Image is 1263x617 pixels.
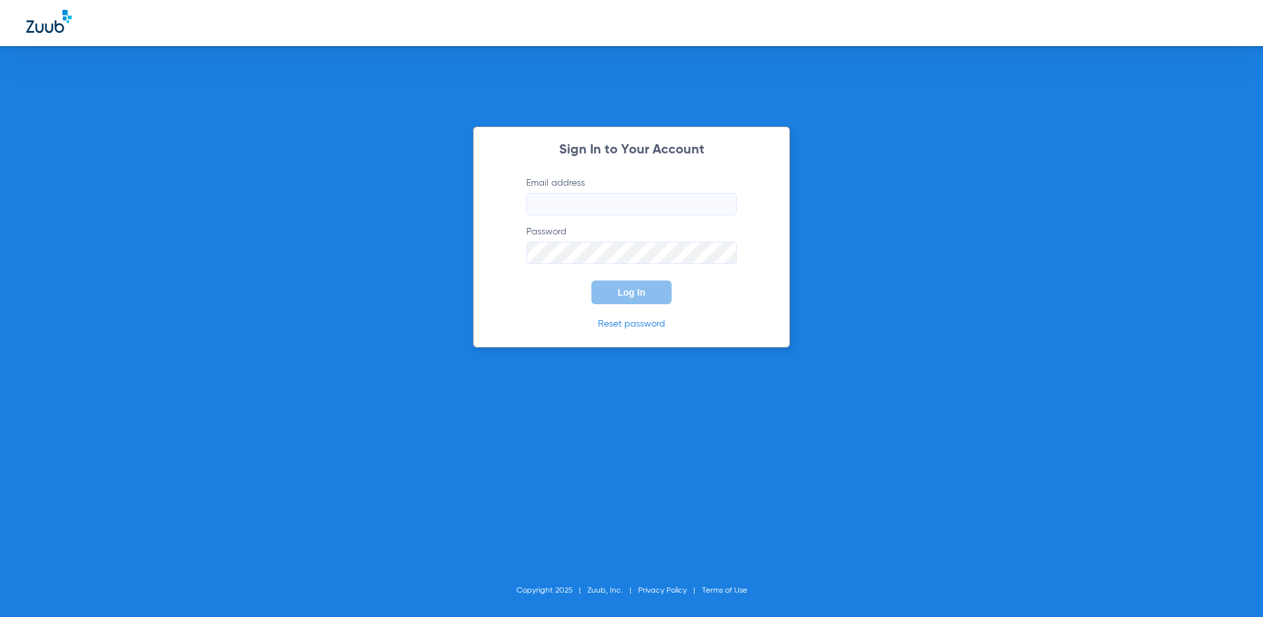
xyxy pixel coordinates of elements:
[526,176,737,215] label: Email address
[26,10,72,33] img: Zuub Logo
[598,319,665,329] a: Reset password
[591,281,672,304] button: Log In
[526,193,737,215] input: Email address
[526,225,737,264] label: Password
[587,584,638,597] li: Zuub, Inc.
[507,144,756,157] h2: Sign In to Your Account
[702,587,747,595] a: Terms of Use
[526,242,737,264] input: Password
[618,287,645,298] span: Log In
[516,584,587,597] li: Copyright 2025
[638,587,687,595] a: Privacy Policy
